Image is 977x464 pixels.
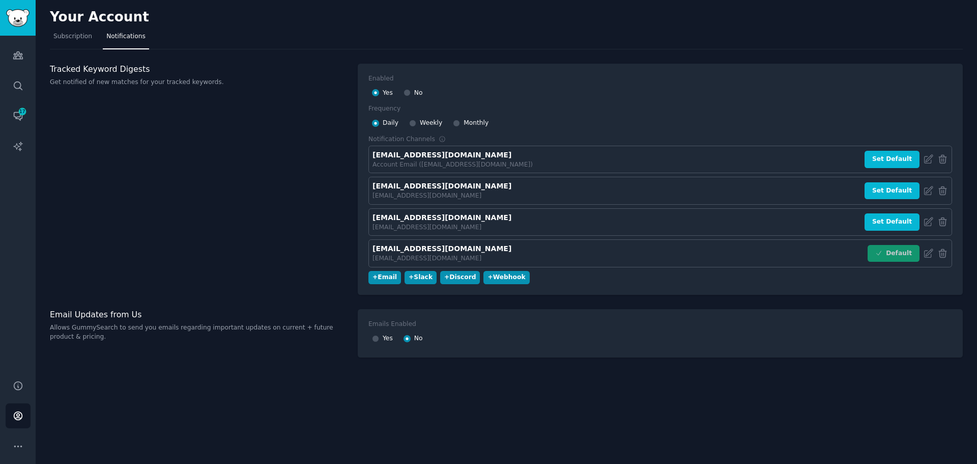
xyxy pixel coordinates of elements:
[372,150,511,160] div: [EMAIL_ADDRESS][DOMAIN_NAME]
[103,29,149,49] a: Notifications
[50,9,149,25] h2: Your Account
[409,273,433,282] div: + Slack
[464,119,489,128] span: Monthly
[372,181,511,192] div: [EMAIL_ADDRESS][DOMAIN_NAME]
[372,243,511,254] div: [EMAIL_ADDRESS][DOMAIN_NAME]
[865,182,919,200] button: Set Default
[414,89,423,98] span: No
[50,78,347,87] p: Get notified of new matches for your tracked keywords.
[440,271,480,285] button: +Discord
[18,108,27,115] span: 17
[6,103,31,128] a: 17
[865,151,919,168] button: Set Default
[6,9,30,27] img: GummySearch logo
[50,64,347,74] h3: Tracked Keyword Digests
[372,223,511,232] div: [EMAIL_ADDRESS][DOMAIN_NAME]
[405,271,437,285] button: +Slack
[368,271,401,285] button: +Email
[483,271,529,285] button: +Webhook
[368,320,416,329] div: Emails Enabled
[372,160,533,170] div: Account Email ([EMAIL_ADDRESS][DOMAIN_NAME])
[50,323,347,341] p: Allows GummySearch to send you emails regarding important updates on current + future product & p...
[414,334,423,343] span: No
[368,74,394,84] div: Enabled
[383,334,393,343] span: Yes
[368,104,400,114] div: Frequency
[372,254,511,263] div: [EMAIL_ADDRESS][DOMAIN_NAME]
[487,273,525,282] div: + Webhook
[865,213,919,231] button: Set Default
[50,309,347,320] h3: Email Updates from Us
[53,32,92,41] span: Subscription
[50,29,96,49] a: Subscription
[444,273,476,282] div: + Discord
[383,89,393,98] span: Yes
[420,119,442,128] span: Weekly
[372,212,511,223] div: [EMAIL_ADDRESS][DOMAIN_NAME]
[106,32,146,41] span: Notifications
[368,135,446,144] div: Notification Channels
[372,273,397,282] div: + Email
[383,119,398,128] span: Daily
[372,192,511,201] div: [EMAIL_ADDRESS][DOMAIN_NAME]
